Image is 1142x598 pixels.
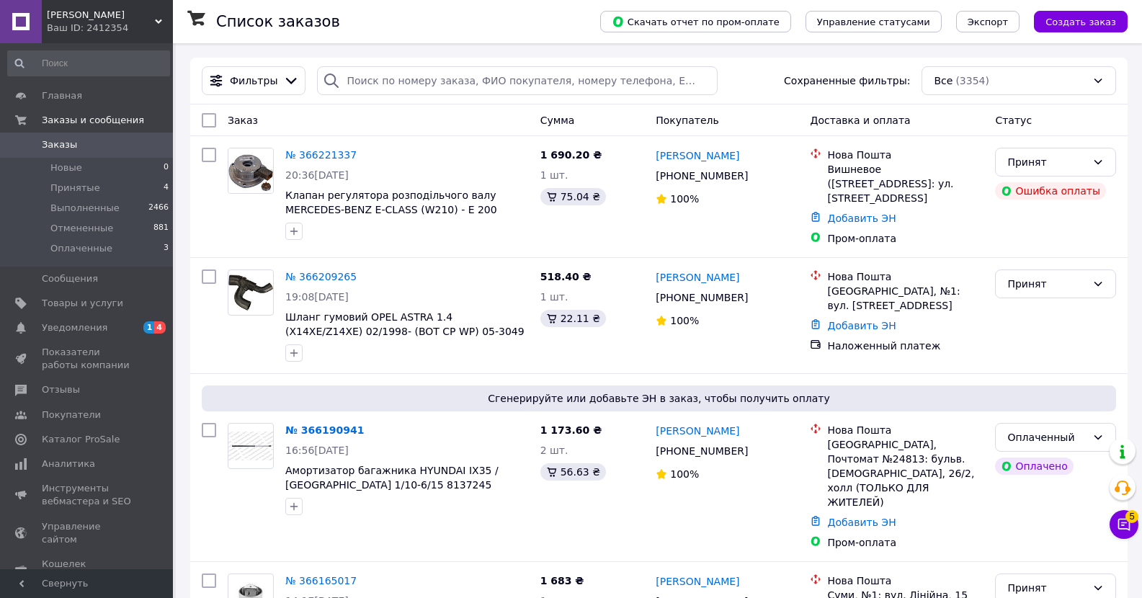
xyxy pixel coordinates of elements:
span: Сообщения [42,272,98,285]
span: Управление статусами [817,17,930,27]
div: Принят [1007,276,1087,292]
span: Заказы и сообщения [42,114,144,127]
span: 1 173.60 ₴ [540,424,602,436]
div: Вишневое ([STREET_ADDRESS]: ул. [STREET_ADDRESS] [827,162,983,205]
div: Ваш ID: 2412354 [47,22,173,35]
span: 20:36[DATE] [285,169,349,181]
button: Скачать отчет по пром-оплате [600,11,791,32]
div: Оплачено [995,458,1073,475]
div: Ошибка оплаты [995,182,1106,200]
div: Пром-оплата [827,535,983,550]
div: [GEOGRAPHIC_DATA], №1: вул. [STREET_ADDRESS] [827,284,983,313]
span: Кошелек компании [42,558,133,584]
span: Доставка и оплата [810,115,910,126]
a: Создать заказ [1020,15,1128,27]
a: Добавить ЭН [827,320,896,331]
a: [PERSON_NAME] [656,424,739,438]
div: Принят [1007,154,1087,170]
div: 22.11 ₴ [540,310,606,327]
span: Аналитика [42,458,95,470]
a: [PERSON_NAME] [656,574,739,589]
span: 518.40 ₴ [540,271,592,282]
a: Добавить ЭН [827,517,896,528]
span: 881 [153,222,169,235]
div: Наложенный платеж [827,339,983,353]
span: Отзывы [42,383,80,396]
span: Экспорт [968,17,1008,27]
a: Амортизатор багажника HYUNDAI IX35 / [GEOGRAPHIC_DATA] 1/10-6/15 8137245 [285,465,499,491]
span: Инструменты вебмастера и SEO [42,482,133,508]
img: Фото товару [228,432,273,461]
a: Фото товару [228,423,274,469]
button: Чат с покупателем5 [1110,510,1138,539]
div: Нова Пошта [827,574,983,588]
a: Добавить ЭН [827,213,896,224]
span: Сгенерируйте или добавьте ЭН в заказ, чтобы получить оплату [208,391,1110,406]
a: Фото товару [228,269,274,316]
img: Фото товару [228,148,273,193]
span: 16:56[DATE] [285,445,349,456]
span: Каталог ProSale [42,433,120,446]
span: Показатели работы компании [42,346,133,372]
span: 2 шт. [540,445,568,456]
div: Нова Пошта [827,423,983,437]
div: [PHONE_NUMBER] [653,166,751,186]
span: Скачать отчет по пром-оплате [612,15,780,28]
div: [PHONE_NUMBER] [653,287,751,308]
div: [PHONE_NUMBER] [653,441,751,461]
span: 4 [164,182,169,195]
span: Управление сайтом [42,520,133,546]
span: 2466 [148,202,169,215]
input: Поиск [7,50,170,76]
span: Покупатели [42,409,101,421]
a: Шланг гумовий OPEL ASTRA 1.4 (X14XE/Z14XE) 02/1998- (BOT CP WP) 05-3049 [285,311,525,337]
span: Оплаченные [50,242,112,255]
a: № 366190941 [285,424,364,436]
span: 1 690.20 ₴ [540,149,602,161]
span: 1 шт. [540,169,568,181]
a: № 366221337 [285,149,357,161]
span: 1 683 ₴ [540,575,584,586]
div: Пром-оплата [827,231,983,246]
span: Заказы [42,138,77,151]
img: Фото товару [228,275,273,311]
span: 1 шт. [540,291,568,303]
div: 56.63 ₴ [540,463,606,481]
span: Выполненные [50,202,120,215]
span: 5 [1125,510,1138,523]
span: Создать заказ [1045,17,1116,27]
div: Нова Пошта [827,269,983,284]
button: Создать заказ [1034,11,1128,32]
a: № 366209265 [285,271,357,282]
span: 4 [154,321,166,334]
a: Клапан регулятора розподільчого валу MERCEDES-BENZ E-CLASS (W210) - E 200 KOMPRESSOR (210.048) (0... [285,189,497,230]
span: Уведомления [42,321,107,334]
span: (3354) [955,75,989,86]
a: [PERSON_NAME] [656,270,739,285]
span: 0 [164,161,169,174]
span: Товары и услуги [42,297,123,310]
span: 3 [164,242,169,255]
span: Главная [42,89,82,102]
span: 1 [143,321,155,334]
div: [GEOGRAPHIC_DATA], Почтомат №24813: бульв. [DEMOGRAPHIC_DATA], 26/2, холл (ТОЛЬКО ДЛЯ ЖИТЕЛЕЙ) [827,437,983,509]
span: Фильтры [230,73,277,88]
span: Партс Тайм [47,9,155,22]
h1: Список заказов [216,13,340,30]
span: Сумма [540,115,575,126]
span: 19:08[DATE] [285,291,349,303]
button: Экспорт [956,11,1020,32]
span: Статус [995,115,1032,126]
div: Оплаченный [1007,429,1087,445]
span: 100% [670,315,699,326]
a: Фото товару [228,148,274,194]
span: Все [934,73,953,88]
a: № 366165017 [285,575,357,586]
span: Покупатель [656,115,719,126]
span: Заказ [228,115,258,126]
div: Принят [1007,580,1087,596]
div: Нова Пошта [827,148,983,162]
